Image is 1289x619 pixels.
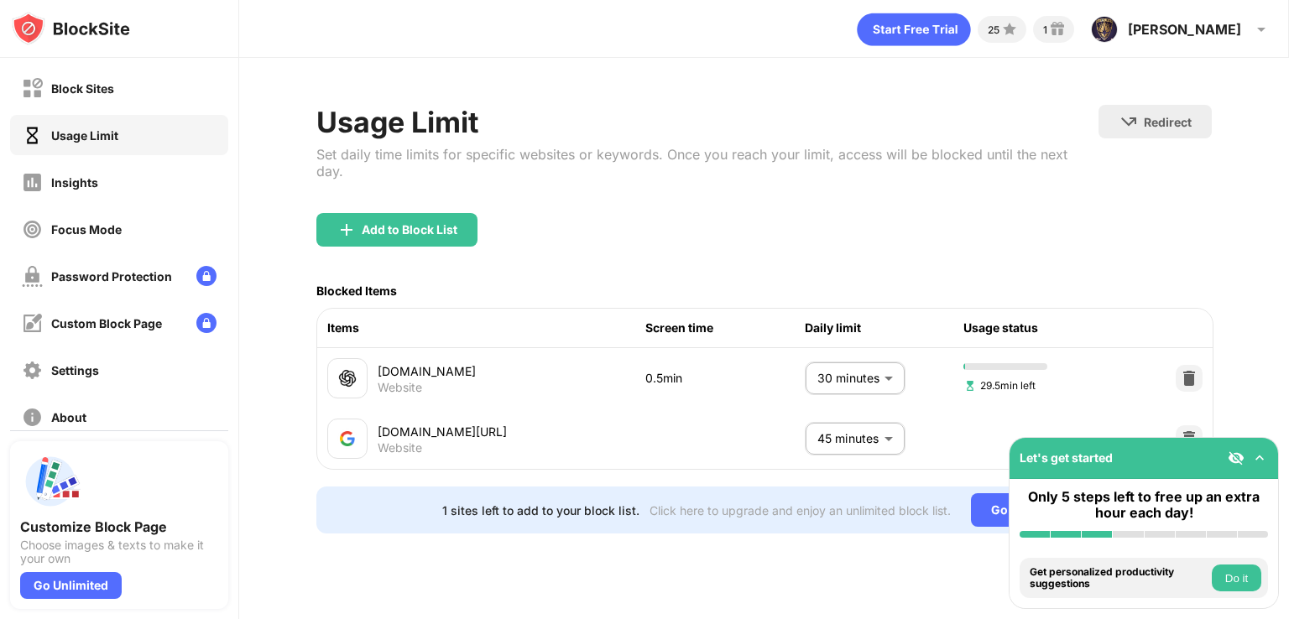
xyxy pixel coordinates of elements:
img: favicons [337,368,357,388]
div: Usage status [963,319,1123,337]
div: Add to Block List [362,223,457,237]
div: [PERSON_NAME] [1128,21,1241,38]
img: about-off.svg [22,407,43,428]
div: Items [327,319,645,337]
img: eye-not-visible.svg [1228,450,1245,466]
div: Usage Limit [316,105,1099,139]
img: ACg8ocKURgWc_TICoc855PydVlQlPghrE8TIpXE2ifJU9X_DdkBaMpzG6A=s96-c [1091,16,1118,43]
img: logo-blocksite.svg [12,12,130,45]
img: points-small.svg [999,19,1020,39]
img: customize-block-page-off.svg [22,313,43,334]
div: Customize Block Page [20,518,218,535]
button: Do it [1212,564,1261,591]
img: password-protection-off.svg [22,266,43,287]
img: hourglass-set.svg [963,379,977,393]
img: push-custom-page.svg [20,451,81,512]
div: Screen time [645,319,805,337]
div: [DOMAIN_NAME] [378,362,645,380]
img: insights-off.svg [22,172,43,193]
img: focus-off.svg [22,219,43,240]
div: Let's get started [1020,450,1113,465]
img: omni-setup-toggle.svg [1251,450,1268,466]
div: Daily limit [805,319,964,337]
img: lock-menu.svg [196,266,217,286]
div: 1 [1043,23,1047,36]
div: animation [857,13,971,46]
img: time-usage-on.svg [22,125,43,146]
div: Usage Limit [51,128,118,143]
div: Go Unlimited [20,572,122,599]
div: Custom Block Page [51,316,162,330]
div: Redirect [1144,115,1192,129]
img: favicons [337,429,357,449]
div: Go Unlimited [971,493,1086,527]
div: Settings [51,363,99,377]
p: 30 minutes [817,369,878,388]
div: Insights [51,175,98,190]
div: Blocked Items [316,283,397,298]
div: Only 5 steps left to free up an extra hour each day! [1020,489,1268,521]
span: 29.5min left [963,377,1036,393]
img: block-off.svg [22,78,43,99]
div: Set daily time limits for specific websites or keywords. Once you reach your limit, access will b... [316,146,1099,179]
p: 45 minutes [817,429,878,448]
div: Focus Mode [51,222,122,237]
div: Click here to upgrade and enjoy an unlimited block list. [650,503,951,518]
div: Website [378,380,422,395]
div: Get personalized productivity suggestions [1030,566,1208,590]
div: 1 sites left to add to your block list. [442,503,639,518]
div: 0.5min [645,369,805,388]
img: lock-menu.svg [196,313,217,333]
div: [DOMAIN_NAME][URL] [378,423,645,440]
div: Website [378,440,422,455]
div: Choose images & texts to make it your own [20,538,218,565]
div: Password Protection [51,269,172,283]
div: About [51,410,86,424]
img: reward-small.svg [1047,19,1067,39]
div: 25 [988,23,999,36]
img: settings-off.svg [22,360,43,381]
div: Block Sites [51,81,114,96]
